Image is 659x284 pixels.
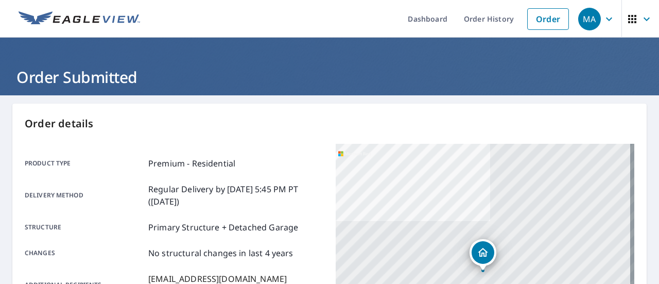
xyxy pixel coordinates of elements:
[12,66,647,88] h1: Order Submitted
[148,221,298,233] p: Primary Structure + Detached Garage
[527,8,569,30] a: Order
[578,8,601,30] div: MA
[25,183,144,208] p: Delivery method
[25,157,144,170] p: Product type
[25,221,144,233] p: Structure
[25,116,634,131] p: Order details
[148,183,323,208] p: Regular Delivery by [DATE] 5:45 PM PT ([DATE])
[25,247,144,259] p: Changes
[148,247,293,259] p: No structural changes in last 4 years
[19,11,140,27] img: EV Logo
[148,157,235,170] p: Premium - Residential
[470,239,496,271] div: Dropped pin, building 1, Residential property, 3911 Ellis St Capitol Heights, MD 20743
